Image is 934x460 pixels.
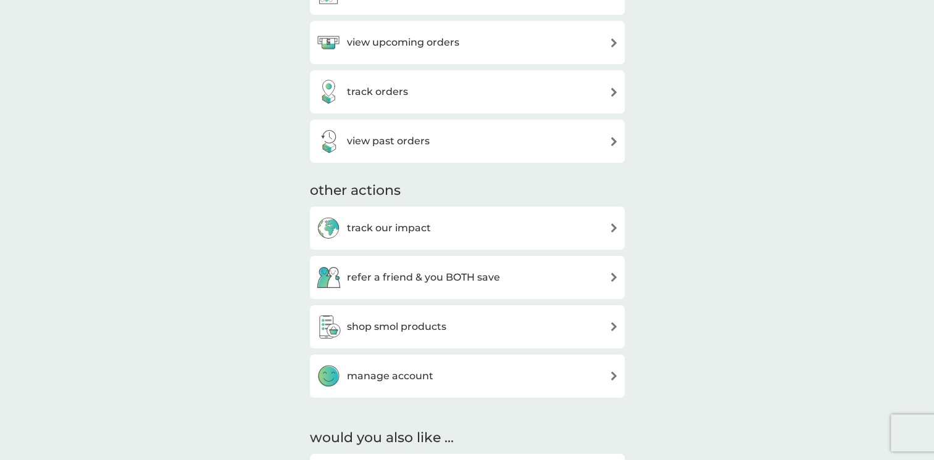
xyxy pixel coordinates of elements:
img: arrow right [609,371,619,380]
img: arrow right [609,322,619,331]
img: arrow right [609,88,619,97]
h3: other actions [310,181,401,200]
img: arrow right [609,137,619,146]
img: arrow right [609,38,619,47]
h3: track orders [347,84,408,100]
h3: view past orders [347,133,430,149]
img: arrow right [609,223,619,232]
h3: manage account [347,368,433,384]
h3: view upcoming orders [347,35,459,51]
h3: refer a friend & you BOTH save [347,269,500,285]
h3: shop smol products [347,319,446,335]
img: arrow right [609,273,619,282]
h3: track our impact [347,220,431,236]
h2: would you also like ... [310,429,625,448]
